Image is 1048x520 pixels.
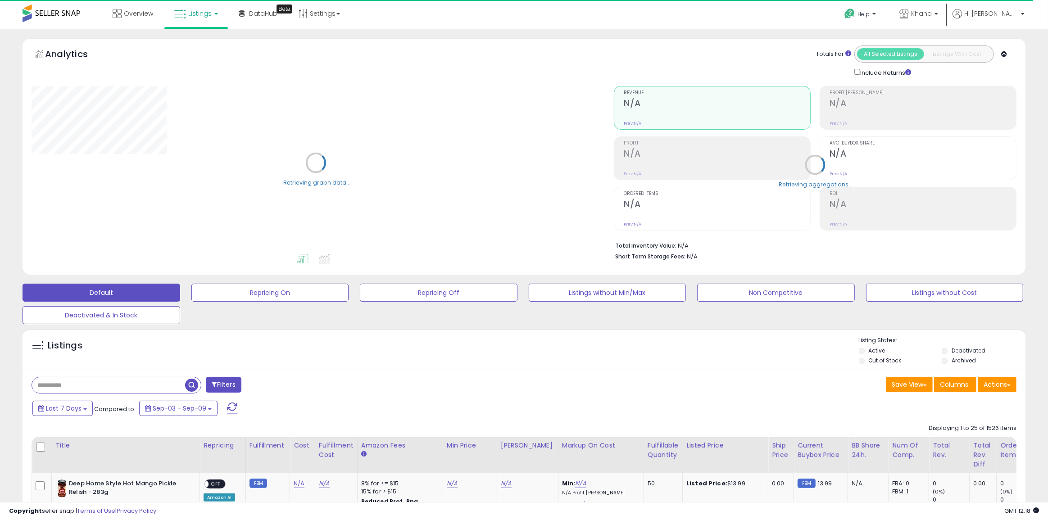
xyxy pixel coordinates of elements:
[933,479,969,488] div: 0
[9,506,42,515] strong: Copyright
[361,497,420,505] b: Reduced Prof. Rng.
[501,479,512,488] a: N/A
[798,441,844,460] div: Current Buybox Price
[46,404,82,413] span: Last 7 Days
[562,500,578,509] b: Max:
[772,479,787,488] div: 0.00
[1000,488,1013,495] small: (0%)
[798,479,815,488] small: FBM
[250,479,267,488] small: FBM
[575,479,586,488] a: N/A
[911,9,932,18] span: Khana
[55,441,196,450] div: Title
[1000,496,1037,504] div: 0
[886,377,933,392] button: Save View
[952,357,976,364] label: Archived
[250,441,286,450] div: Fulfillment
[818,479,832,488] span: 13.99
[361,450,367,458] small: Amazon Fees.
[360,284,517,302] button: Repricing Off
[940,380,968,389] span: Columns
[1000,441,1033,460] div: Ordered Items
[857,10,870,18] span: Help
[94,405,136,413] span: Compared to:
[772,441,790,460] div: Ship Price
[929,424,1016,433] div: Displaying 1 to 25 of 1526 items
[562,441,640,450] div: Markup on Cost
[686,479,761,488] div: $13.99
[209,480,223,488] span: OFF
[697,284,855,302] button: Non Competitive
[562,490,637,496] p: N/A Profit [PERSON_NAME]
[973,441,993,469] div: Total Rev. Diff.
[1004,506,1039,515] span: 2025-09-17 12:18 GMT
[648,479,676,488] div: 50
[69,479,178,498] b: Deep Home Style Hot Mango Pickle Relish - 283g
[577,500,588,509] a: N/A
[857,48,924,60] button: All Selected Listings
[779,180,852,188] div: Retrieving aggregations..
[9,507,156,515] div: seller snap | |
[447,441,493,450] div: Min Price
[562,479,576,488] b: Min:
[1000,479,1037,488] div: 0
[869,357,902,364] label: Out of Stock
[844,8,855,19] i: Get Help
[319,479,330,488] a: N/A
[361,479,436,488] div: 8% for <= $15
[249,9,277,18] span: DataHub
[686,479,727,488] b: Listed Price:
[837,1,885,29] a: Help
[892,479,922,488] div: FBA: 0
[848,67,922,77] div: Include Returns
[361,441,439,450] div: Amazon Fees
[204,441,242,450] div: Repricing
[32,401,93,416] button: Last 7 Days
[648,441,679,460] div: Fulfillable Quantity
[501,441,554,450] div: [PERSON_NAME]
[866,284,1024,302] button: Listings without Cost
[447,479,458,488] a: N/A
[204,493,235,502] div: Amazon AI
[139,401,218,416] button: Sep-03 - Sep-09
[558,437,644,473] th: The percentage added to the cost of goods (COGS) that forms the calculator for Min & Max prices.
[892,488,922,496] div: FBM: 1
[117,506,156,515] a: Privacy Policy
[686,441,764,450] div: Listed Price
[283,178,349,186] div: Retrieving graph data..
[816,50,851,59] div: Totals For
[77,506,115,515] a: Terms of Use
[953,9,1025,29] a: Hi [PERSON_NAME]
[892,441,925,460] div: Num of Comp.
[23,284,180,302] button: Default
[933,441,966,460] div: Total Rev.
[934,377,976,392] button: Columns
[188,9,212,18] span: Listings
[23,306,180,324] button: Deactivated & In Stock
[124,9,153,18] span: Overview
[924,48,991,60] button: Listings With Cost
[294,441,311,450] div: Cost
[859,336,1025,345] p: Listing States:
[973,479,989,488] div: 0.00
[529,284,686,302] button: Listings without Min/Max
[48,339,82,352] h5: Listings
[45,48,105,63] h5: Analytics
[319,441,354,460] div: Fulfillment Cost
[978,377,1016,392] button: Actions
[277,5,292,14] div: Tooltip anchor
[952,347,985,354] label: Deactivated
[153,404,206,413] span: Sep-03 - Sep-09
[869,347,885,354] label: Active
[361,488,436,496] div: 15% for > $15
[852,441,885,460] div: BB Share 24h.
[852,479,881,488] div: N/A
[206,377,241,393] button: Filters
[964,9,1018,18] span: Hi [PERSON_NAME]
[58,479,67,497] img: 41D8uTV1w8L._SL40_.jpg
[933,488,945,495] small: (0%)
[191,284,349,302] button: Repricing On
[294,479,304,488] a: N/A
[933,496,969,504] div: 0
